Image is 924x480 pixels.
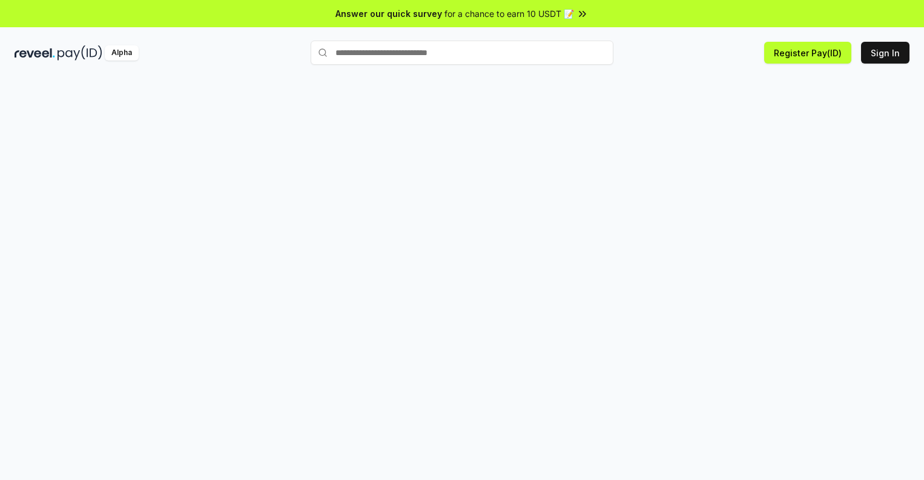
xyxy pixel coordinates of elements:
[105,45,139,61] div: Alpha
[861,42,909,64] button: Sign In
[444,7,574,20] span: for a chance to earn 10 USDT 📝
[58,45,102,61] img: pay_id
[335,7,442,20] span: Answer our quick survey
[764,42,851,64] button: Register Pay(ID)
[15,45,55,61] img: reveel_dark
